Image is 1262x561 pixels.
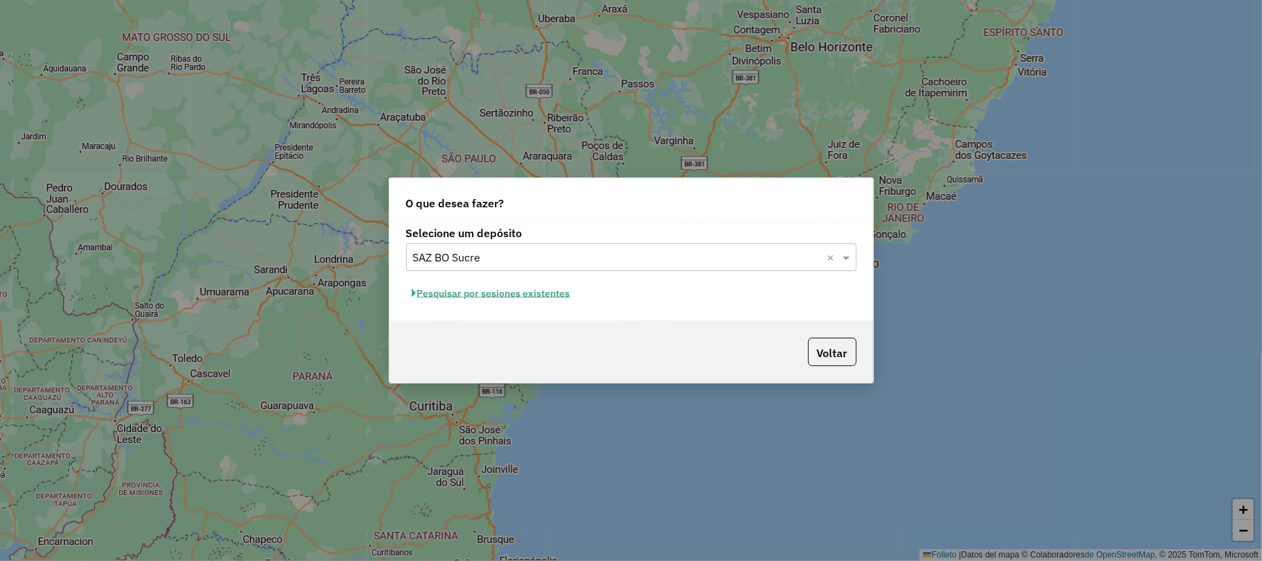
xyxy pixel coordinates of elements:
[406,196,505,210] font: O que desea fazer?
[808,338,857,366] button: Voltar
[417,287,570,300] font: Pesquisar por sesiones existentes
[406,226,523,240] font: Selecione um depósito
[406,282,577,304] button: Pesquisar por sesiones existentes
[827,249,839,266] span: Borrar todo
[817,346,848,360] font: Voltar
